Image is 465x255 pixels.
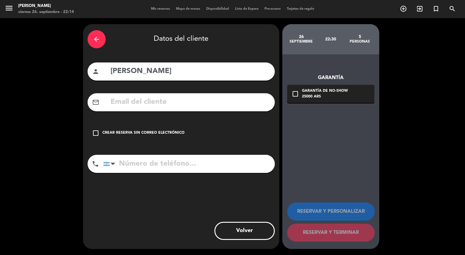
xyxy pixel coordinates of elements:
[232,7,261,11] span: Lista de Espera
[93,36,100,43] i: arrow_back
[287,74,374,82] div: Garantía
[5,4,14,15] button: menu
[292,90,299,97] i: check_box_outline_blank
[287,224,375,242] button: RESERVAR Y TERMINAR
[345,39,374,44] div: personas
[287,34,316,39] div: 26
[5,4,14,13] i: menu
[92,68,99,75] i: person
[345,34,374,39] div: 5
[110,65,270,78] input: Nombre del cliente
[316,29,345,50] div: 22:30
[203,7,232,11] span: Disponibilidad
[104,155,117,173] div: Argentina: +54
[261,7,284,11] span: Pre-acceso
[18,9,74,15] div: viernes 26. septiembre - 22:14
[92,160,99,167] i: phone
[432,5,440,12] i: turned_in_not
[302,88,348,94] div: Garantía de no-show
[92,129,99,137] i: check_box_outline_blank
[110,96,270,108] input: Email del cliente
[416,5,423,12] i: exit_to_app
[173,7,203,11] span: Mapa de mesas
[88,29,275,50] div: Datos del cliente
[284,7,317,11] span: Tarjetas de regalo
[18,3,74,9] div: [PERSON_NAME]
[103,155,275,173] input: Número de teléfono...
[102,130,184,136] div: Crear reserva sin correo electrónico
[400,5,407,12] i: add_circle_outline
[302,94,348,100] div: 25000 ARS
[214,222,275,240] button: Volver
[92,99,99,106] i: mail_outline
[449,5,456,12] i: search
[287,39,316,44] div: septiembre
[148,7,173,11] span: Mis reservas
[287,202,375,221] button: RESERVAR Y PERSONALIZAR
